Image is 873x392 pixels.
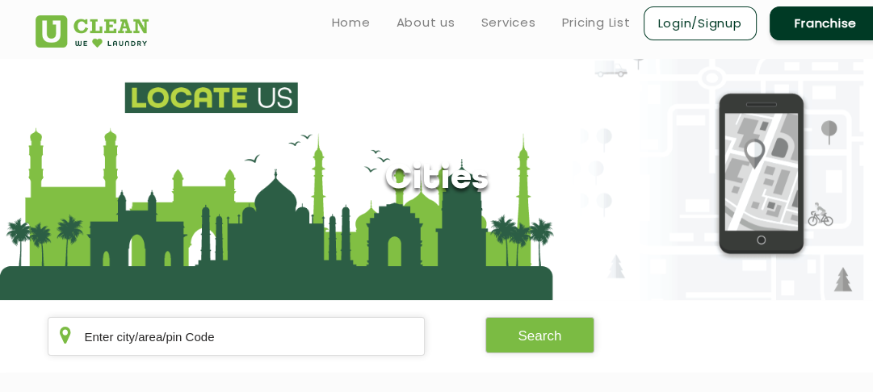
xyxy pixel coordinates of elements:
[481,13,536,32] a: Services
[48,317,425,356] input: Enter city/area/pin Code
[384,159,489,200] h1: Cities
[332,13,371,32] a: Home
[36,15,149,48] img: UClean Laundry and Dry Cleaning
[644,6,757,40] a: Login/Signup
[397,13,455,32] a: About us
[485,317,595,353] button: Search
[562,13,631,32] a: Pricing List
